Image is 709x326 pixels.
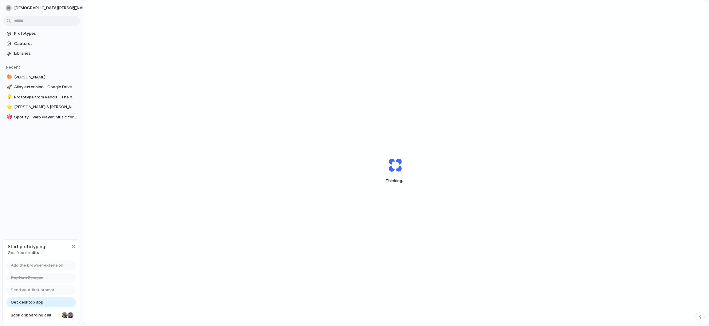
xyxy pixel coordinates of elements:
a: 💡Prototype from Reddit - The heart of the internet [3,93,80,102]
span: Start prototyping [8,243,45,250]
a: Book onboarding call [6,310,76,320]
span: Add the browser extension [11,262,63,268]
span: Send your first prompt [11,287,55,293]
a: Prototypes [3,29,80,38]
div: ⭐ [6,104,11,111]
a: ⭐[PERSON_NAME] & [PERSON_NAME] Wedding Invite [3,102,80,112]
span: Recent [6,65,20,70]
span: Get desktop app [11,299,43,305]
button: 💡 [6,94,12,100]
span: [PERSON_NAME] & [PERSON_NAME] Wedding Invite [14,104,77,110]
div: 💡 [6,93,11,101]
button: 🚀 [6,84,12,90]
div: 🎨 [6,74,11,81]
a: 🎨[PERSON_NAME] [3,73,80,82]
span: Book onboarding call [11,312,59,318]
button: 🎯 [6,114,12,120]
a: 🚀Alloy extension - Google Drive [3,82,80,92]
button: [DEMOGRAPHIC_DATA][PERSON_NAME] [3,3,99,13]
a: Get desktop app [6,297,76,307]
div: 🚀 [6,84,11,91]
span: Alloy extension - Google Drive [14,84,77,90]
span: Spotify - Web Player: Music for everyone [14,114,77,120]
div: Nicole Kubica [61,312,69,319]
button: ⭐ [6,104,12,110]
div: 🎯 [6,113,11,121]
div: Christian Iacullo [67,312,74,319]
span: Thinking [374,178,416,184]
span: Prototype from Reddit - The heart of the internet [14,94,77,100]
a: Captures [3,39,80,48]
span: Get free credits [8,250,45,256]
span: Captures [14,41,77,47]
span: . [402,178,403,183]
span: [PERSON_NAME] [14,74,77,80]
span: [DEMOGRAPHIC_DATA][PERSON_NAME] [14,5,89,11]
a: 🎯Spotify - Web Player: Music for everyone [3,113,80,122]
a: Libraries [3,49,80,58]
span: Libraries [14,50,77,57]
button: 🎨 [6,74,12,80]
span: Prototypes [14,30,77,37]
span: Capture 3 pages [11,275,43,281]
